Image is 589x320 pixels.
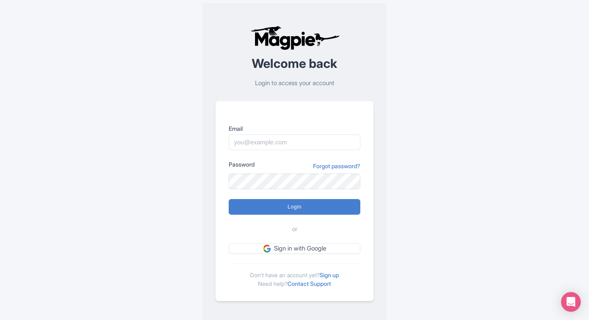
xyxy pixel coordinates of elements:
[263,245,271,252] img: google.svg
[229,124,360,133] label: Email
[248,26,341,50] img: logo-ab69f6fb50320c5b225c76a69d11143b.png
[229,264,360,288] div: Don't have an account yet? Need help?
[292,225,297,234] span: or
[229,134,360,150] input: you@example.com
[229,160,255,169] label: Password
[288,280,331,287] a: Contact Support
[229,243,360,254] a: Sign in with Google
[320,271,339,278] a: Sign up
[561,292,581,312] div: Open Intercom Messenger
[229,199,360,215] input: Login
[216,57,373,70] h2: Welcome back
[216,79,373,88] p: Login to access your account
[313,162,360,170] a: Forgot password?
